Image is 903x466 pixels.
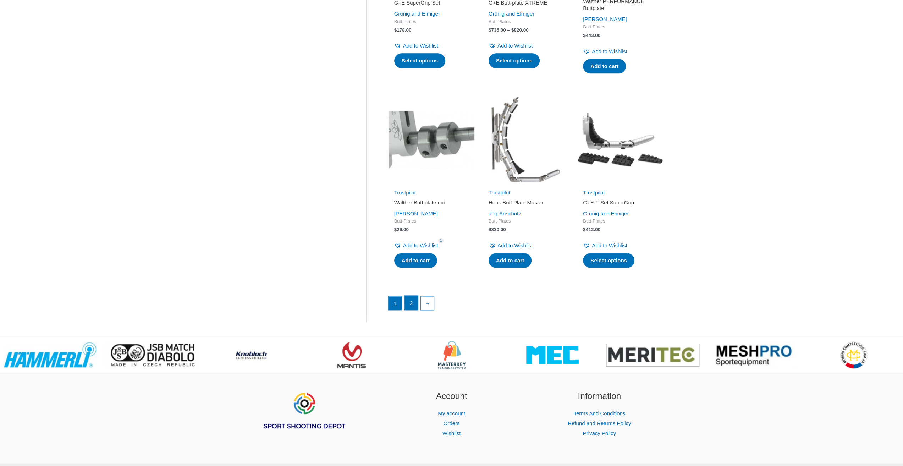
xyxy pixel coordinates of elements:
a: Terms And Conditions [573,410,625,416]
a: Trustpilot [394,190,416,196]
a: [PERSON_NAME] [583,16,627,22]
img: G+E F-Set SuperGrip [577,96,664,183]
a: → [421,296,434,310]
h2: Hook Butt Plate Master [489,199,563,206]
bdi: 412.00 [583,227,600,232]
a: Select options for “G+E F-Set SuperGrip” [583,253,634,268]
bdi: 830.00 [489,227,506,232]
span: Butt-Plates [583,218,657,224]
img: Walther Butt plate rod [388,96,475,183]
h2: Information [534,390,665,403]
span: Butt-Plates [583,24,657,30]
a: Add to Wishlist [394,241,438,251]
a: Add to Wishlist [394,41,438,51]
aside: Footer Widget 2 [386,390,517,438]
a: Privacy Policy [583,430,616,436]
a: Select options for “G+E SuperGrip Set” [394,53,446,68]
span: Add to Wishlist [592,242,627,248]
span: $ [511,27,514,33]
span: $ [394,227,397,232]
span: Add to Wishlist [403,43,438,49]
a: Add to Wishlist [489,41,533,51]
h2: Walther Butt plate rod [394,199,469,206]
span: Add to Wishlist [497,43,533,49]
a: [PERSON_NAME] [394,210,438,216]
a: ahg-Anschütz [489,210,521,216]
bdi: 820.00 [511,27,529,33]
h2: Account [386,390,517,403]
bdi: 443.00 [583,33,600,38]
a: Page 2 [404,296,418,310]
bdi: 736.00 [489,27,506,33]
a: Select options for “G+E Butt-plate XTREME” [489,53,540,68]
a: Add to Wishlist [583,46,627,56]
a: G+E F-Set SuperGrip [583,199,657,209]
span: Add to Wishlist [592,48,627,54]
a: Grünig and Elmiger [583,210,629,216]
span: Butt-Plates [489,19,563,25]
a: Walther Butt plate rod [394,199,469,209]
span: $ [583,227,586,232]
span: $ [489,27,491,33]
a: Add to cart: “Hook Butt Plate Master” [489,253,532,268]
a: Grünig and Elmiger [394,11,440,17]
a: Add to Wishlist [583,241,627,251]
h2: G+E F-Set SuperGrip [583,199,657,206]
nav: Account [386,409,517,438]
a: Hook Butt Plate Master [489,199,563,209]
span: $ [489,227,491,232]
span: Butt-Plates [394,218,469,224]
span: Add to Wishlist [403,242,438,248]
span: Page 1 [389,296,402,310]
span: Add to Wishlist [497,242,533,248]
span: $ [394,27,397,33]
aside: Footer Widget 3 [534,390,665,438]
nav: Information [534,409,665,438]
span: Butt-Plates [394,19,469,25]
nav: Product Pagination [388,295,664,314]
span: 1 [438,238,444,243]
a: My account [438,410,465,416]
a: Orders [444,420,460,426]
span: – [507,27,510,33]
a: Add to Wishlist [489,241,533,251]
a: Grünig and Elmiger [489,11,534,17]
aside: Footer Widget 1 [239,390,369,447]
a: Add to cart: “Walther PERFORMANCE Buttplate” [583,59,626,74]
bdi: 26.00 [394,227,409,232]
a: Trustpilot [489,190,510,196]
img: Hook Butt Plate Master [482,96,569,183]
a: Add to cart: “Walther Butt plate rod” [394,253,437,268]
a: Trustpilot [583,190,605,196]
bdi: 178.00 [394,27,412,33]
a: Wishlist [442,430,461,436]
span: $ [583,33,586,38]
a: Refund and Returns Policy [568,420,631,426]
span: Butt-Plates [489,218,563,224]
